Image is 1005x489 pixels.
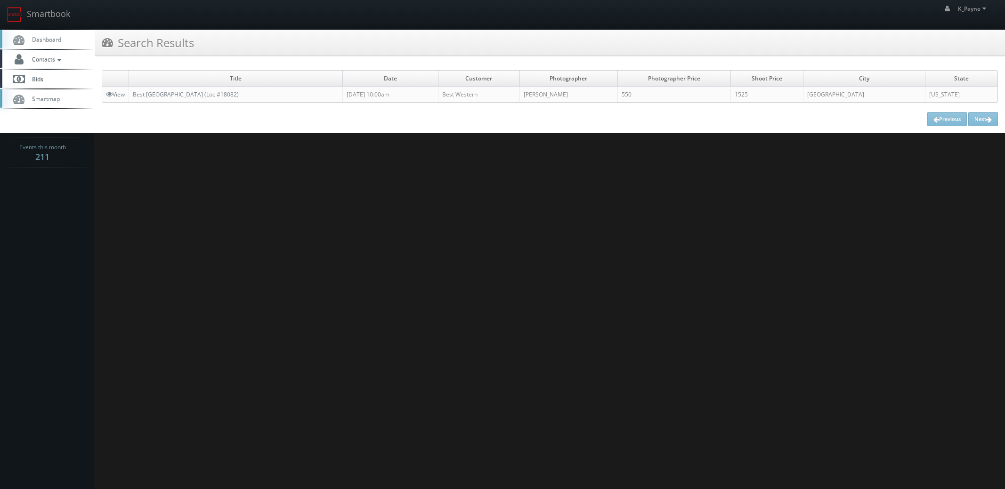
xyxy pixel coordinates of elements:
[618,87,731,103] td: 550
[343,87,438,103] td: [DATE] 10:00am
[129,71,343,87] td: Title
[519,71,617,87] td: Photographer
[618,71,731,87] td: Photographer Price
[925,87,997,103] td: [US_STATE]
[102,34,194,51] h3: Search Results
[519,87,617,103] td: [PERSON_NAME]
[27,95,60,103] span: Smartmap
[925,71,997,87] td: State
[27,55,64,63] span: Contacts
[803,71,925,87] td: City
[438,87,520,103] td: Best Western
[19,143,66,152] span: Events this month
[35,151,49,162] strong: 211
[133,90,239,98] a: Best [GEOGRAPHIC_DATA] (Loc #18082)
[731,71,803,87] td: Shoot Price
[803,87,925,103] td: [GEOGRAPHIC_DATA]
[27,35,61,43] span: Dashboard
[7,7,22,22] img: smartbook-logo.png
[343,71,438,87] td: Date
[106,90,125,98] a: View
[731,87,803,103] td: 1525
[27,75,43,83] span: Bids
[438,71,520,87] td: Customer
[958,5,989,13] span: K_Payne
